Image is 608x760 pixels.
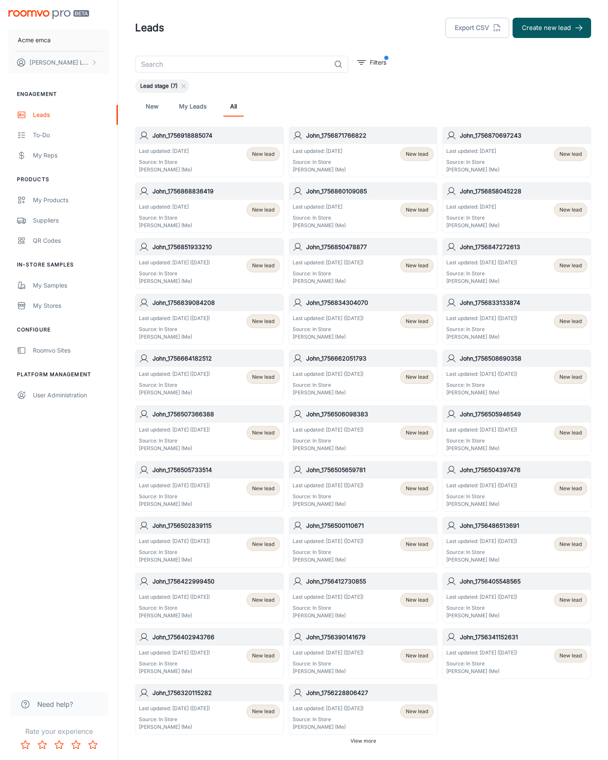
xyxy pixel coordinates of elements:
[252,596,274,604] span: New lead
[293,381,364,389] p: Source: In Store
[139,556,210,564] p: [PERSON_NAME] (Me)
[460,354,587,363] h6: John_1756508690358
[446,500,517,508] p: [PERSON_NAME] (Me)
[135,56,331,73] input: Search
[293,668,364,675] p: [PERSON_NAME] (Me)
[442,182,591,233] a: John_1756858045228Last updated: [DATE]Source: In Store[PERSON_NAME] (Me)New lead
[460,298,587,307] h6: John_1756833133874
[33,346,109,355] div: Roomvo Sites
[139,277,210,285] p: [PERSON_NAME] (Me)
[293,537,364,545] p: Last updated: [DATE] ([DATE])
[406,262,428,269] span: New lead
[289,573,437,623] a: John_1756412730855Last updated: [DATE] ([DATE])Source: In Store[PERSON_NAME] (Me)New lead
[293,437,364,445] p: Source: In Store
[139,333,210,341] p: [PERSON_NAME] (Me)
[139,705,210,712] p: Last updated: [DATE] ([DATE])
[446,612,517,619] p: [PERSON_NAME] (Me)
[252,652,274,660] span: New lead
[306,354,434,363] h6: John_1756662051793
[442,127,591,177] a: John_1756870697243Last updated: [DATE]Source: In Store[PERSON_NAME] (Me)New lead
[293,389,364,396] p: [PERSON_NAME] (Me)
[306,577,434,586] h6: John_1756412730855
[252,150,274,158] span: New lead
[293,548,364,556] p: Source: In Store
[460,242,587,252] h6: John_1756847272613
[289,405,437,456] a: John_1756506098383Last updated: [DATE] ([DATE])Source: In Store[PERSON_NAME] (Me)New lead
[350,737,376,745] span: View more
[406,708,428,715] span: New lead
[8,10,89,19] img: Roomvo PRO Beta
[306,632,434,642] h6: John_1756390141679
[289,628,437,679] a: John_1756390141679Last updated: [DATE] ([DATE])Source: In Store[PERSON_NAME] (Me)New lead
[446,556,517,564] p: [PERSON_NAME] (Me)
[37,699,73,709] span: Need help?
[293,370,364,378] p: Last updated: [DATE] ([DATE])
[293,612,364,619] p: [PERSON_NAME] (Me)
[33,391,109,400] div: User Administration
[446,315,517,322] p: Last updated: [DATE] ([DATE])
[446,259,517,266] p: Last updated: [DATE] ([DATE])
[293,333,364,341] p: [PERSON_NAME] (Me)
[252,429,274,437] span: New lead
[293,426,364,434] p: Last updated: [DATE] ([DATE])
[179,96,206,117] a: My Leads
[139,259,210,266] p: Last updated: [DATE] ([DATE])
[135,628,284,679] a: John_1756402943766Last updated: [DATE] ([DATE])Source: In Store[PERSON_NAME] (Me)New lead
[442,405,591,456] a: John_1756505946549Last updated: [DATE] ([DATE])Source: In Store[PERSON_NAME] (Me)New lead
[406,485,428,492] span: New lead
[135,182,284,233] a: John_1756868836419Last updated: [DATE]Source: In Store[PERSON_NAME] (Me)New lead
[306,298,434,307] h6: John_1756834304070
[460,131,587,140] h6: John_1756870697243
[513,18,591,38] button: Create new lead
[51,736,68,753] button: Rate 3 star
[293,315,364,322] p: Last updated: [DATE] ([DATE])
[446,270,517,277] p: Source: In Store
[135,238,284,289] a: John_1756851933210Last updated: [DATE] ([DATE])Source: In Store[PERSON_NAME] (Me)New lead
[135,79,189,93] div: Lead stage (7)
[289,127,437,177] a: John_1756871766822Last updated: [DATE]Source: In Store[PERSON_NAME] (Me)New lead
[446,482,517,489] p: Last updated: [DATE] ([DATE])
[442,461,591,512] a: John_1756504397476Last updated: [DATE] ([DATE])Source: In Store[PERSON_NAME] (Me)New lead
[289,684,437,735] a: John_1756228806427Last updated: [DATE] ([DATE])Source: In Store[PERSON_NAME] (Me)New lead
[142,96,162,117] a: New
[139,537,210,545] p: Last updated: [DATE] ([DATE])
[33,216,109,225] div: Suppliers
[139,203,192,211] p: Last updated: [DATE]
[152,688,280,698] h6: John_1756320115282
[33,151,109,160] div: My Reps
[152,410,280,419] h6: John_1756507366388
[559,318,582,325] span: New lead
[139,222,192,229] p: [PERSON_NAME] (Me)
[293,270,364,277] p: Source: In Store
[370,58,386,67] p: Filters
[293,593,364,601] p: Last updated: [DATE] ([DATE])
[139,604,210,612] p: Source: In Store
[460,577,587,586] h6: John_1756405548565
[8,52,109,73] button: [PERSON_NAME] Leaptools
[442,294,591,345] a: John_1756833133874Last updated: [DATE] ([DATE])Source: In Store[PERSON_NAME] (Me)New lead
[293,604,364,612] p: Source: In Store
[293,660,364,668] p: Source: In Store
[135,20,164,35] h1: Leads
[559,596,582,604] span: New lead
[139,660,210,668] p: Source: In Store
[445,18,509,38] button: Export CSV
[18,35,51,45] p: Acme emca
[33,130,109,140] div: To-do
[139,723,210,731] p: [PERSON_NAME] (Me)
[559,262,582,269] span: New lead
[33,236,109,245] div: QR Codes
[289,294,437,345] a: John_1756834304070Last updated: [DATE] ([DATE])Source: In Store[PERSON_NAME] (Me)New lead
[355,56,388,69] button: filter
[442,238,591,289] a: John_1756847272613Last updated: [DATE] ([DATE])Source: In Store[PERSON_NAME] (Me)New lead
[446,426,517,434] p: Last updated: [DATE] ([DATE])
[446,593,517,601] p: Last updated: [DATE] ([DATE])
[139,147,192,155] p: Last updated: [DATE]
[139,381,210,389] p: Source: In Store
[306,410,434,419] h6: John_1756506098383
[139,612,210,619] p: [PERSON_NAME] (Me)
[446,214,499,222] p: Source: In Store
[460,632,587,642] h6: John_1756341152631
[293,166,346,174] p: [PERSON_NAME] (Me)
[139,437,210,445] p: Source: In Store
